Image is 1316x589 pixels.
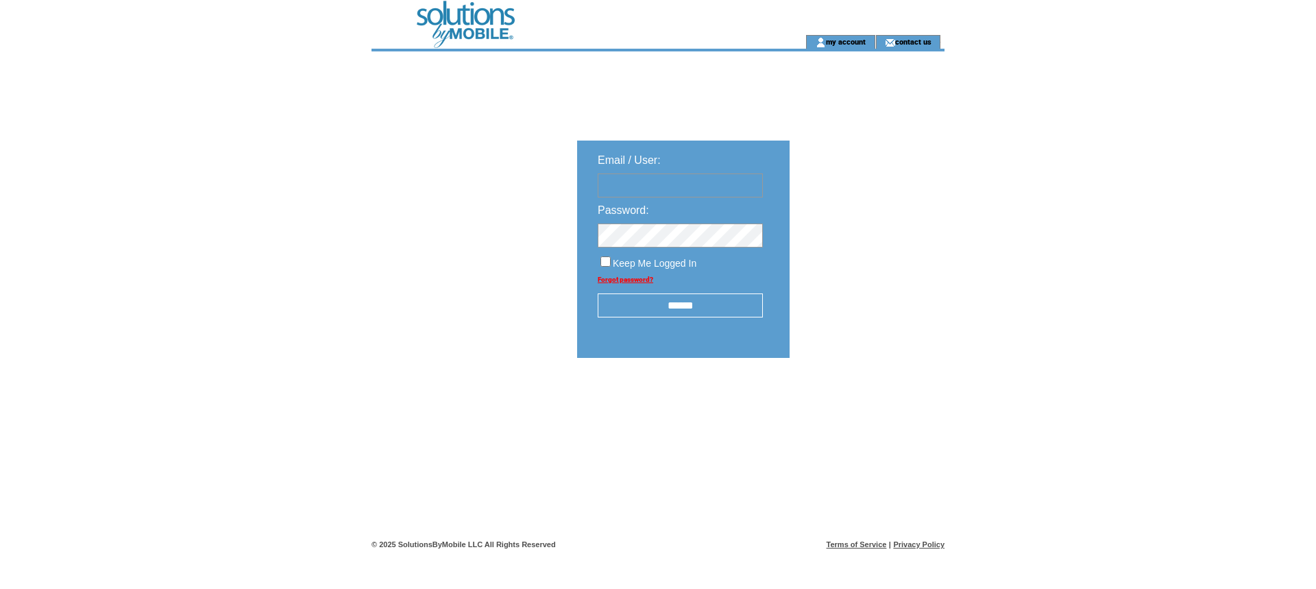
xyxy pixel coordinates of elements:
[895,37,931,46] a: contact us
[893,540,945,549] a: Privacy Policy
[826,37,866,46] a: my account
[885,37,895,48] img: contact_us_icon.gif;jsessionid=4C699A6CF2110A5EA5C71973A0B52EE7
[371,540,556,549] span: © 2025 SolutionsByMobile LLC All Rights Reserved
[889,540,891,549] span: |
[829,392,898,409] img: transparent.png;jsessionid=4C699A6CF2110A5EA5C71973A0B52EE7
[598,154,661,166] span: Email / User:
[827,540,887,549] a: Terms of Service
[598,276,653,283] a: Forgot password?
[613,258,696,269] span: Keep Me Logged In
[816,37,826,48] img: account_icon.gif;jsessionid=4C699A6CF2110A5EA5C71973A0B52EE7
[598,204,649,216] span: Password:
